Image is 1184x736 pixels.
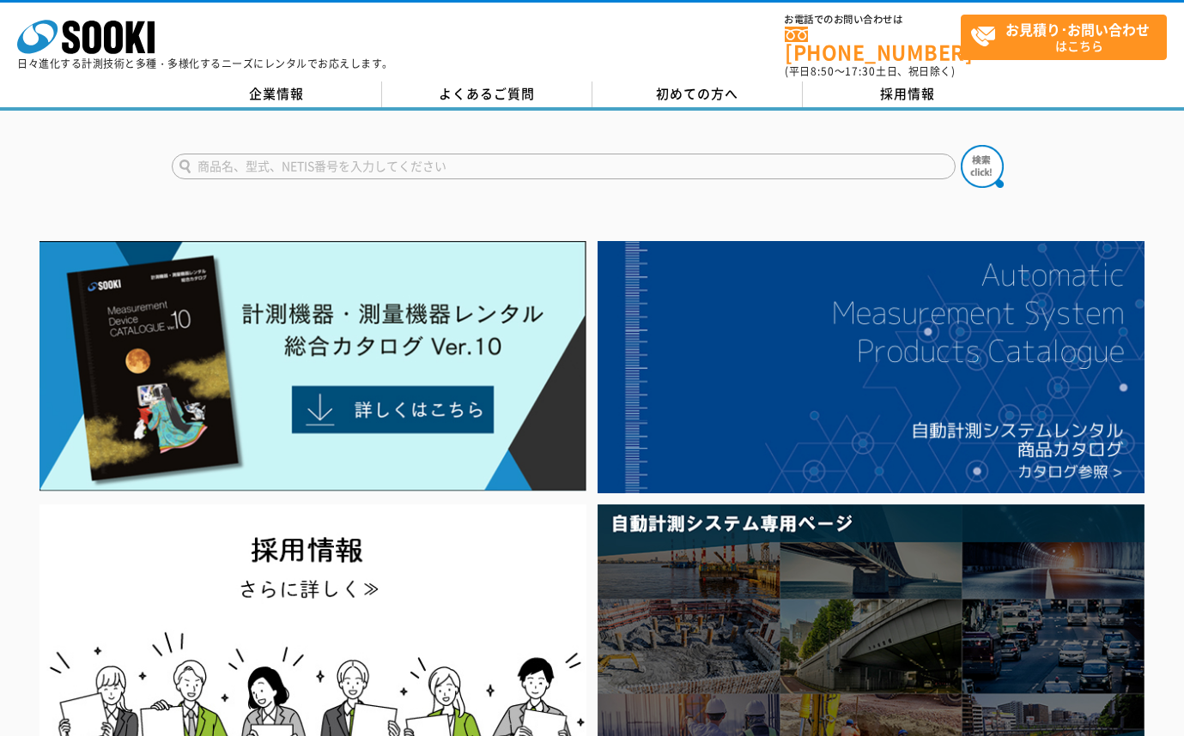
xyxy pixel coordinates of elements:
span: 8:50 [811,63,835,79]
a: 採用情報 [803,81,1013,107]
img: Catalog Ver10 [39,241,586,492]
p: 日々進化する計測技術と多種・多様化するニーズにレンタルでお応えします。 [17,58,393,69]
a: 企業情報 [172,81,382,107]
span: 初めての方へ [656,84,738,103]
span: (平日 ～ 土日、祝日除く) [785,63,955,79]
a: 初めての方へ [592,81,803,107]
img: 自動計測システムカタログ [598,241,1145,493]
a: よくあるご質問 [382,81,592,107]
span: はこちら [970,15,1166,58]
span: お電話でのお問い合わせは [785,15,961,25]
input: 商品名、型式、NETIS番号を入力してください [172,154,956,179]
strong: お見積り･お問い合わせ [1005,19,1150,39]
a: [PHONE_NUMBER] [785,27,961,62]
span: 17:30 [845,63,876,79]
a: お見積り･お問い合わせはこちら [961,15,1167,60]
img: btn_search.png [961,145,1004,188]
